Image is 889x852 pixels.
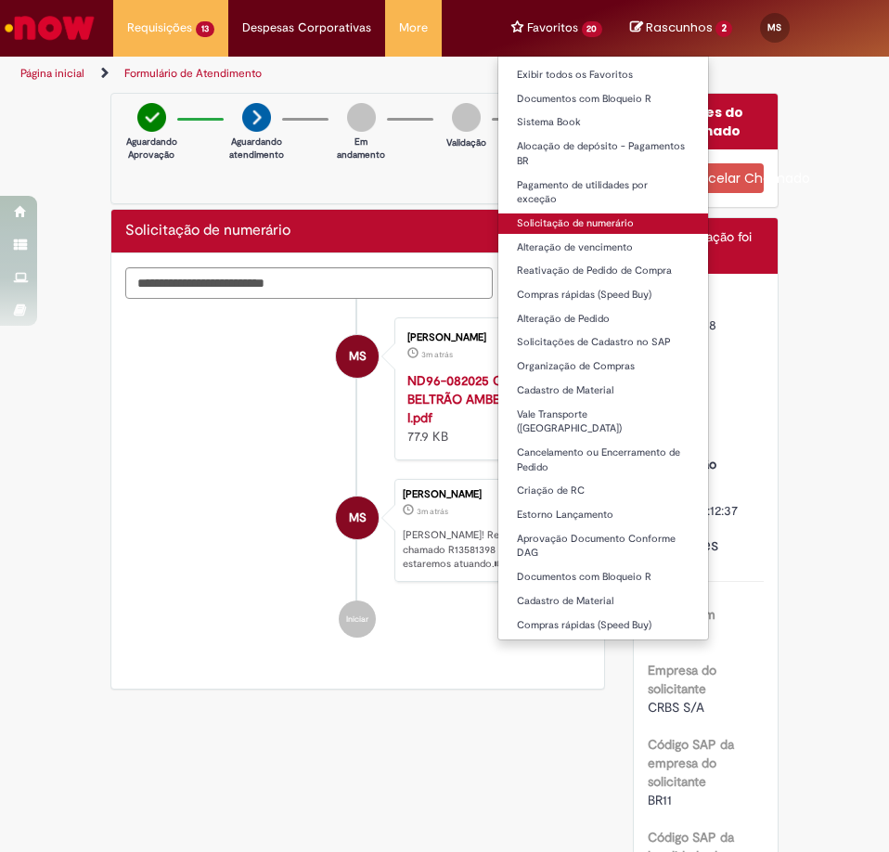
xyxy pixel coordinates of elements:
[582,21,603,37] span: 20
[527,19,578,37] span: Favoritos
[349,334,367,379] span: MS
[498,443,709,477] a: Cancelamento ou Encerramento de Pedido
[498,615,709,636] a: Compras rápidas (Speed Buy)
[498,238,709,258] a: Alteração de vencimento
[498,261,709,281] a: Reativação de Pedido de Compra
[124,66,262,81] a: Formulário de Atendimento
[630,19,732,36] a: No momento, sua lista de rascunhos tem 2 Itens
[20,66,84,81] a: Página inicial
[399,19,428,37] span: More
[498,332,709,353] a: Solicitações de Cadastro no SAP
[446,136,486,149] p: Validação
[498,356,709,377] a: Organização de Compras
[767,21,781,33] span: MS
[646,19,713,36] span: Rascunhos
[498,213,709,234] a: Solicitação de numerário
[498,309,709,329] a: Alteração de Pedido
[498,285,709,305] a: Compras rápidas (Speed Buy)
[347,103,376,132] img: img-circle-grey.png
[648,625,661,641] span: s4
[229,136,284,162] p: Aguardando atendimento
[417,506,448,517] span: 3m atrás
[452,103,481,132] img: img-circle-grey.png
[126,136,177,162] p: Aguardando Aprovação
[498,591,709,612] a: Cadastro de Material
[498,481,709,501] a: Criação de RC
[125,267,493,299] textarea: Digite sua mensagem aqui...
[498,175,709,210] a: Pagamento de utilidades por exceção
[421,349,453,360] span: 3m atrás
[127,19,192,37] span: Requisições
[498,567,709,587] a: Documentos com Bloqueio R
[125,223,290,239] h2: Solicitação de numerário Histórico de tíquete
[648,163,765,193] button: Cancelar Chamado
[715,20,732,37] span: 2
[2,9,97,46] img: ServiceNow
[498,505,709,525] a: Estorno Lançamento
[407,332,570,343] div: [PERSON_NAME]
[648,792,672,808] span: BR11
[125,479,590,582] li: Maria Eduarda Becher Santos
[125,299,590,656] ul: Histórico de tíquete
[242,19,371,37] span: Despesas Corporativas
[407,372,561,426] a: ND96-082025 CDD BELTRÃO AMBEV -UFV PR I.pdf
[337,136,385,162] p: Em andamento
[14,57,431,91] ul: Trilhas de página
[336,335,379,378] div: Maria Eduarda Becher Santos
[498,405,709,439] a: Vale Transporte ([GEOGRAPHIC_DATA])
[648,699,704,716] span: CRBS S/A
[498,65,709,85] a: Exibir todos os Favoritos
[336,497,379,539] div: Maria Eduarda Becher Santos
[498,381,709,401] a: Cadastro de Material
[403,489,579,500] div: [PERSON_NAME]
[498,136,709,171] a: Alocação de depósito - Pagamentos BR
[137,103,166,132] img: check-circle-green.png
[242,103,271,132] img: arrow-next.png
[497,56,710,640] ul: Favoritos
[407,371,570,445] div: 77.9 KB
[648,736,734,790] b: Código SAP da empresa do solicitante
[196,21,214,37] span: 13
[648,662,716,697] b: Empresa do solicitante
[498,112,709,133] a: Sistema Book
[349,496,367,540] span: MS
[403,528,579,572] p: [PERSON_NAME]! Recebemos seu chamado R13581398 e em breve estaremos atuando.
[498,529,709,563] a: Aprovação Documento Conforme DAG
[498,89,709,110] a: Documentos com Bloqueio R
[421,349,453,360] time: 30/09/2025 13:12:20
